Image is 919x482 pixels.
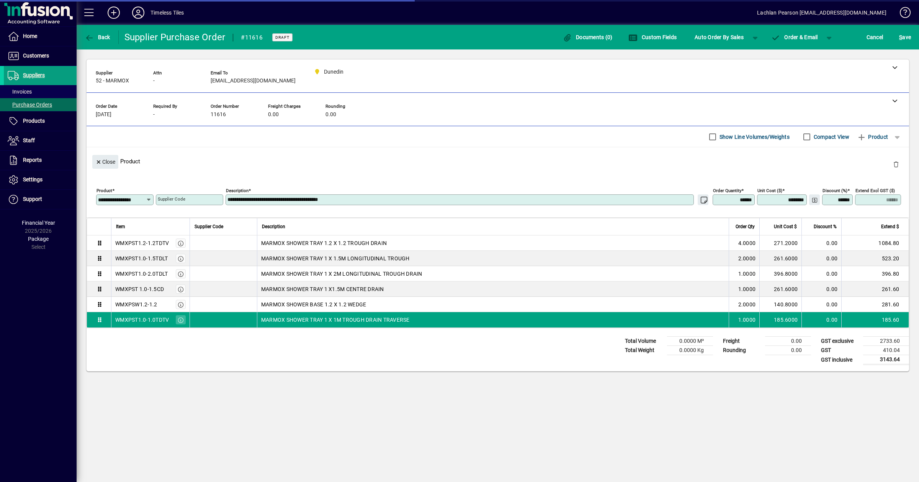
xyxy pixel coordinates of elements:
[887,161,905,168] app-page-header-button: Delete
[4,170,77,189] a: Settings
[801,281,841,297] td: 0.00
[897,30,913,44] button: Save
[22,220,55,226] span: Financial Year
[691,30,747,44] button: Auto Order By Sales
[83,30,112,44] button: Back
[23,176,43,183] span: Settings
[115,270,168,278] div: WMXPST1.0-2.0TDLT
[153,112,155,118] span: -
[23,137,35,143] span: Staff
[28,236,49,242] span: Package
[261,239,387,247] span: MARMOX SHOWER TRAY 1.2 X 1.2 TROUGH DRAIN
[77,30,119,44] app-page-header-button: Back
[841,266,909,281] td: 396.80
[867,31,883,43] span: Cancel
[8,102,52,108] span: Purchase Orders
[719,337,765,346] td: Freight
[757,7,886,19] div: Lachlan Pearson [EMAIL_ADDRESS][DOMAIN_NAME]
[841,297,909,312] td: 281.60
[275,35,289,40] span: Draft
[115,255,168,262] div: WMXPST1.0-1.5TDLT
[899,31,911,43] span: ave
[96,112,111,118] span: [DATE]
[4,151,77,170] a: Reports
[90,158,120,165] app-page-header-button: Close
[863,355,909,365] td: 3143.64
[729,266,759,281] td: 1.0000
[801,251,841,266] td: 0.00
[713,188,741,193] mat-label: Order Quantity
[774,222,797,231] span: Unit Cost $
[4,112,77,131] a: Products
[4,85,77,98] a: Invoices
[23,72,45,78] span: Suppliers
[626,30,679,44] button: Custom Fields
[211,78,296,84] span: [EMAIL_ADDRESS][DOMAIN_NAME]
[841,281,909,297] td: 261.60
[759,312,801,327] td: 185.6000
[719,346,765,355] td: Rounding
[759,297,801,312] td: 140.8000
[23,33,37,39] span: Home
[887,155,905,173] button: Delete
[718,133,790,141] label: Show Line Volumes/Weights
[325,112,336,118] span: 0.00
[621,337,667,346] td: Total Volume
[261,285,384,293] span: MARMOX SHOWER TRAY 1 X1.5M CENTRE DRAIN
[817,337,863,346] td: GST exclusive
[261,316,410,324] span: MARMOX SHOWER TRAY 1 X 1M TROUGH DRAIN TRAVERSE
[621,346,667,355] td: Total Weight
[729,235,759,251] td: 4.0000
[823,188,847,193] mat-label: Discount (%)
[23,53,49,59] span: Customers
[814,222,837,231] span: Discount %
[96,78,129,84] span: 52 - MARMOX
[116,222,125,231] span: Item
[801,266,841,281] td: 0.00
[801,297,841,312] td: 0.00
[817,346,863,355] td: GST
[729,281,759,297] td: 1.0000
[4,131,77,150] a: Staff
[23,118,45,124] span: Products
[765,337,811,346] td: 0.00
[729,312,759,327] td: 1.0000
[765,346,811,355] td: 0.00
[115,285,164,293] div: WMXPST 1.0-1.5CD
[563,34,613,40] span: Documents (0)
[158,196,185,202] mat-label: Supplier Code
[92,155,118,169] button: Close
[4,27,77,46] a: Home
[809,194,820,205] button: Change Price Levels
[759,281,801,297] td: 261.6000
[261,270,422,278] span: MARMOX SHOWER TRAY 1 X 2M LONGITUDINAL TROUGH DRAIN
[695,31,744,43] span: Auto Order By Sales
[667,337,713,346] td: 0.0000 M³
[863,346,909,355] td: 410.04
[124,31,226,43] div: Supplier Purchase Order
[4,190,77,209] a: Support
[841,235,909,251] td: 1084.80
[153,78,155,84] span: -
[150,7,184,19] div: Timeless Tiles
[865,30,885,44] button: Cancel
[759,266,801,281] td: 396.8000
[262,222,285,231] span: Description
[211,112,226,118] span: 11616
[101,6,126,20] button: Add
[759,235,801,251] td: 271.2000
[817,355,863,365] td: GST inclusive
[96,188,112,193] mat-label: Product
[812,133,849,141] label: Compact View
[261,301,366,308] span: MARMOX SHOWER BASE 1.2 X 1.2 WEDGE
[863,337,909,346] td: 2733.60
[241,31,263,44] div: #11616
[261,255,410,262] span: MARMOX SHOWER TRAY 1 X 1.5M LONGITUDINAL TROUGH
[853,130,892,144] button: Product
[115,301,157,308] div: WMXPSW1.2-1.2
[23,157,42,163] span: Reports
[4,98,77,111] a: Purchase Orders
[729,297,759,312] td: 2.0000
[226,188,249,193] mat-label: Description
[771,34,818,40] span: Order & Email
